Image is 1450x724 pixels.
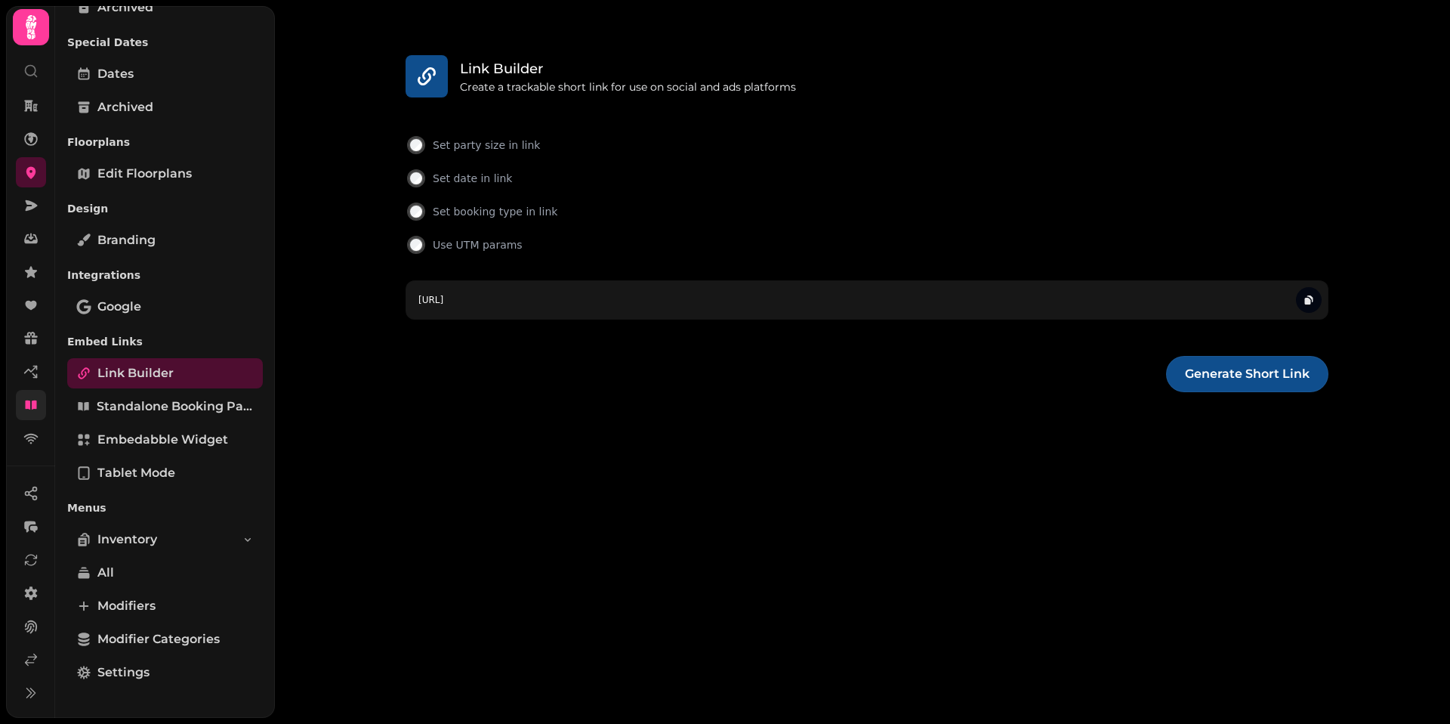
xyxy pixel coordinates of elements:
span: Google [97,298,141,316]
span: All [97,564,114,582]
a: Edit Floorplans [67,159,263,189]
span: Edit Floorplans [97,165,192,183]
p: Integrations [67,261,263,289]
a: Dates [67,59,263,89]
span: Standalone booking page [97,398,254,416]
span: Tablet mode [97,464,175,482]
p: Design [67,195,263,222]
a: Link Builder [67,358,263,388]
label: Set booking type in link [433,204,1325,219]
p: Special Dates [67,29,263,56]
span: Archived [97,98,153,116]
a: Branding [67,225,263,255]
a: Settings [67,657,263,688]
span: Generate Short Link [1185,368,1310,380]
span: Modifiers [97,597,156,615]
p: [URL] [418,294,443,306]
a: Modifiers [67,591,263,621]
span: Link Builder [97,364,174,382]
p: Create a trackable short link for use on social and ads platforms [460,79,796,94]
a: Google [67,292,263,322]
a: Tablet mode [67,458,263,488]
span: Modifier Categories [97,630,220,648]
a: Embedabble widget [67,425,263,455]
a: Inventory [67,524,263,555]
span: Branding [97,231,156,249]
p: Floorplans [67,128,263,156]
span: Embedabble widget [97,431,228,449]
span: Inventory [97,531,157,549]
label: Set date in link [433,171,1325,186]
button: Generate Short Link [1166,356,1328,392]
label: Set party size in link [433,138,1325,153]
label: Use UTM params [433,237,1325,252]
a: Modifier Categories [67,624,263,654]
span: Dates [97,65,134,83]
a: Archived [67,92,263,122]
p: Link Builder [460,58,796,79]
span: Settings [97,664,150,682]
a: Standalone booking page [67,391,263,422]
a: All [67,558,263,588]
p: Embed Links [67,328,263,355]
p: Menus [67,494,263,521]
